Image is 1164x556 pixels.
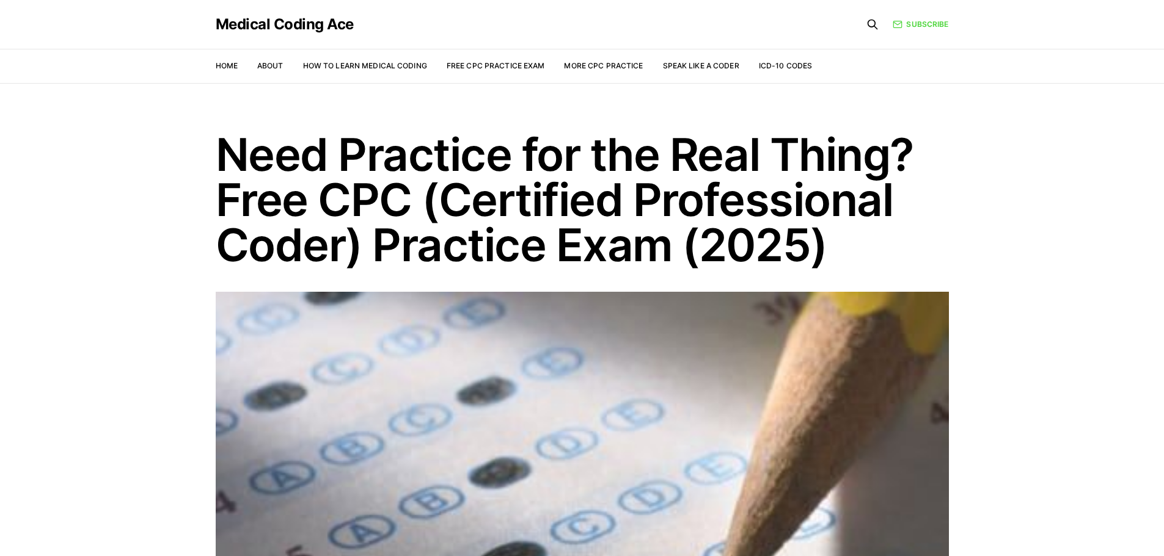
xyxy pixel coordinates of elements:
a: Subscribe [893,18,948,30]
a: Home [216,61,238,70]
a: Medical Coding Ace [216,17,354,32]
a: More CPC Practice [564,61,643,70]
h1: Need Practice for the Real Thing? Free CPC (Certified Professional Coder) Practice Exam (2025) [216,132,949,267]
a: About [257,61,284,70]
a: Speak Like a Coder [663,61,739,70]
a: ICD-10 Codes [759,61,812,70]
a: Free CPC Practice Exam [447,61,545,70]
a: How to Learn Medical Coding [303,61,427,70]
